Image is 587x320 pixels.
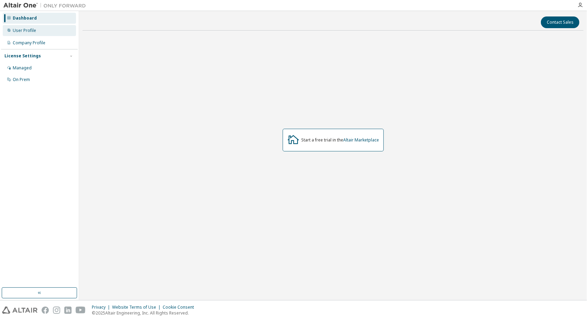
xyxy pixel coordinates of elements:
div: Dashboard [13,15,37,21]
button: Contact Sales [541,16,579,28]
div: Website Terms of Use [112,305,163,310]
div: Company Profile [13,40,45,46]
img: linkedin.svg [64,307,72,314]
div: Privacy [92,305,112,310]
div: Start a free trial in the [302,137,379,143]
img: instagram.svg [53,307,60,314]
div: On Prem [13,77,30,82]
div: User Profile [13,28,36,33]
p: © 2025 Altair Engineering, Inc. All Rights Reserved. [92,310,198,316]
img: altair_logo.svg [2,307,37,314]
div: Managed [13,65,32,71]
a: Altair Marketplace [344,137,379,143]
img: youtube.svg [76,307,86,314]
img: facebook.svg [42,307,49,314]
div: Cookie Consent [163,305,198,310]
img: Altair One [3,2,89,9]
div: License Settings [4,53,41,59]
